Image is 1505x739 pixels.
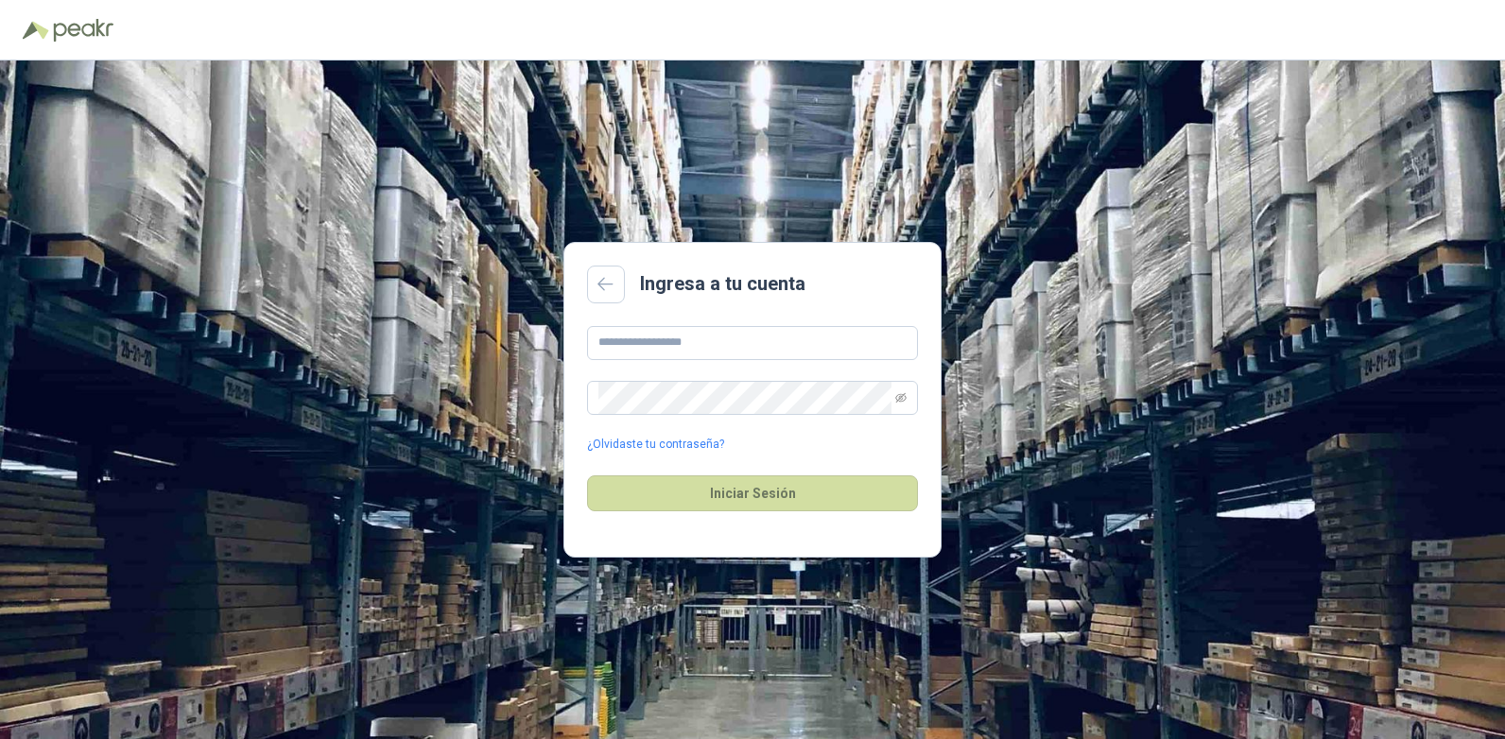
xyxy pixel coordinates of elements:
[587,475,918,511] button: Iniciar Sesión
[640,269,805,299] h2: Ingresa a tu cuenta
[53,19,113,42] img: Peakr
[587,436,724,454] a: ¿Olvidaste tu contraseña?
[895,392,907,404] span: eye-invisible
[23,21,49,40] img: Logo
